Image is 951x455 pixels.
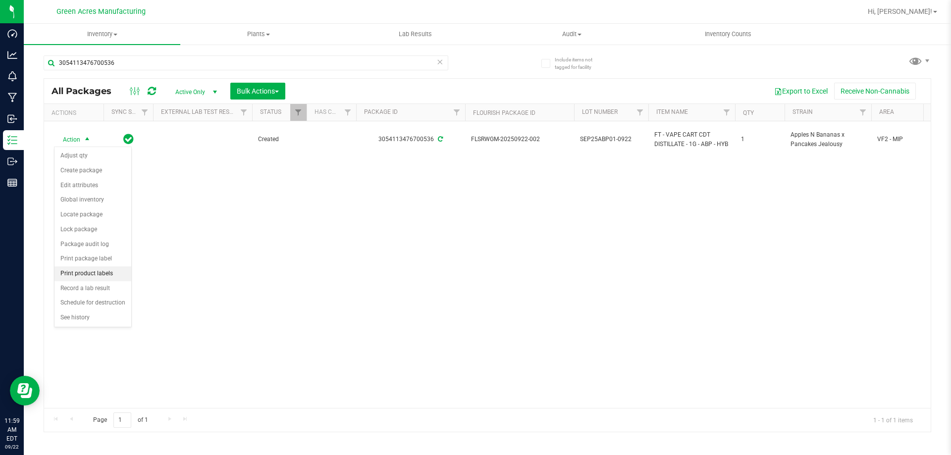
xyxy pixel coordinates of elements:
li: See history [54,310,131,325]
iframe: Resource center [10,376,40,405]
a: Filter [236,104,252,121]
a: Lab Results [337,24,493,45]
a: Filter [719,104,735,121]
a: External Lab Test Result [161,108,239,115]
a: Item Name [656,108,688,115]
span: FLSRWGM-20250922-002 [471,135,568,144]
span: Bulk Actions [237,87,279,95]
span: In Sync [123,132,134,146]
inline-svg: Reports [7,178,17,188]
div: 3054113476700536 [355,135,467,144]
li: Print package label [54,252,131,266]
a: Audit [493,24,650,45]
input: 1 [113,412,131,428]
a: Status [260,108,281,115]
li: Locate package [54,207,131,222]
a: Filter [340,104,356,121]
a: Filter [632,104,648,121]
li: Lock package [54,222,131,237]
inline-svg: Inventory [7,135,17,145]
p: 11:59 AM EDT [4,416,19,443]
span: Inventory [24,30,180,39]
a: Filter [137,104,153,121]
a: Package ID [364,108,398,115]
span: Audit [494,30,649,39]
li: Record a lab result [54,281,131,296]
inline-svg: Monitoring [7,71,17,81]
li: Print product labels [54,266,131,281]
a: Flourish Package ID [473,109,535,116]
span: VF2 - MIP [877,135,940,144]
span: Lab Results [385,30,445,39]
span: Clear [436,55,443,68]
span: Sync from Compliance System [436,136,443,143]
div: Actions [52,109,100,116]
a: Sync Status [111,108,150,115]
a: Plants [180,24,337,45]
span: SEP25ABP01-0922 [580,135,642,144]
a: Area [879,108,894,115]
a: Inventory [24,24,180,45]
li: Create package [54,163,131,178]
button: Export to Excel [768,83,834,100]
span: FT - VAPE CART CDT DISTILLATE - 1G - ABP - HYB [654,130,729,149]
inline-svg: Manufacturing [7,93,17,102]
th: Has COA [307,104,356,121]
a: Lot Number [582,108,618,115]
input: Search Package ID, Item Name, SKU, Lot or Part Number... [44,55,448,70]
span: select [81,133,94,147]
li: Edit attributes [54,178,131,193]
li: Schedule for destruction [54,296,131,310]
span: Page of 1 [85,412,156,428]
inline-svg: Inbound [7,114,17,124]
inline-svg: Outbound [7,156,17,166]
button: Receive Non-Cannabis [834,83,916,100]
span: Action [54,133,81,147]
span: Apples N Bananas x Pancakes Jealousy [791,130,865,149]
inline-svg: Analytics [7,50,17,60]
span: All Packages [52,86,121,97]
inline-svg: Dashboard [7,29,17,39]
span: Created [258,135,301,144]
a: Filter [855,104,871,121]
a: Strain [792,108,813,115]
p: 09/22 [4,443,19,451]
a: Filter [290,104,307,121]
span: Plants [181,30,336,39]
span: Green Acres Manufacturing [56,7,146,16]
span: Inventory Counts [691,30,765,39]
a: Qty [743,109,754,116]
span: Include items not tagged for facility [555,56,604,71]
li: Global inventory [54,193,131,207]
a: Filter [449,104,465,121]
li: Package audit log [54,237,131,252]
li: Adjust qty [54,149,131,163]
button: Bulk Actions [230,83,285,100]
span: 1 [741,135,779,144]
span: Hi, [PERSON_NAME]! [868,7,932,15]
span: 1 - 1 of 1 items [865,412,921,427]
a: Inventory Counts [650,24,806,45]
